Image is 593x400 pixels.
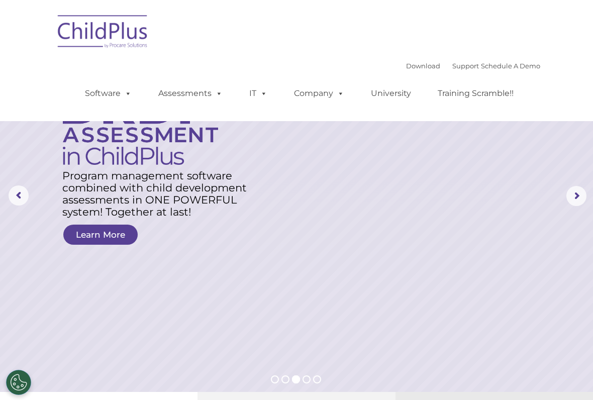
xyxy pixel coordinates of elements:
a: University [361,83,421,104]
a: IT [239,83,277,104]
font: | [406,62,540,70]
img: DRDP Assessment in ChildPlus [63,89,218,165]
img: ChildPlus by Procare Solutions [53,8,153,58]
a: Support [452,62,479,70]
a: Training Scramble!! [428,83,524,104]
a: Schedule A Demo [481,62,540,70]
a: Learn More [63,225,138,245]
button: Cookies Settings [6,370,31,395]
rs-layer: Program management software combined with child development assessments in ONE POWERFUL system! T... [62,170,252,218]
a: Software [75,83,142,104]
a: Company [284,83,354,104]
a: Download [406,62,440,70]
a: Assessments [148,83,233,104]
